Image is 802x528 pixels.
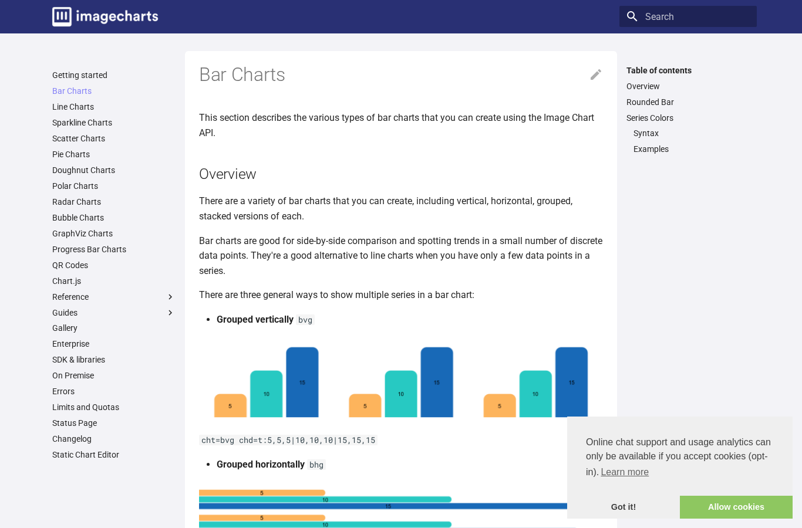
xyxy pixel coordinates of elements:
strong: Grouped horizontally [217,459,305,470]
a: Line Charts [52,101,176,112]
a: Static Chart Editor [52,449,176,460]
a: Bubble Charts [52,212,176,223]
p: This section describes the various types of bar charts that you can create using the Image Chart ... [199,110,603,140]
a: Getting started [52,70,176,80]
p: There are a variety of bar charts that you can create, including vertical, horizontal, grouped, s... [199,194,603,224]
img: chart [199,337,603,423]
div: cookieconsent [567,417,793,519]
a: Gallery [52,323,176,333]
strong: Grouped vertically [217,314,294,325]
a: allow cookies [680,496,793,519]
a: Sparkline Charts [52,117,176,128]
a: Status Page [52,418,176,428]
a: Changelog [52,434,176,444]
a: dismiss cookie message [567,496,680,519]
a: Enterprise [52,339,176,349]
label: Table of contents [619,65,757,76]
a: Chart.js [52,276,176,286]
a: Limits and Quotas [52,402,176,412]
a: SDK & libraries [52,354,176,365]
code: bvg [296,314,315,325]
span: Online chat support and usage analytics can only be available if you accept cookies (opt-in). [586,435,774,481]
a: Examples [633,144,750,154]
img: logo [52,7,158,26]
a: Overview [626,81,750,92]
a: Polar Charts [52,181,176,191]
a: Rounded Bar [626,97,750,107]
a: Errors [52,386,176,397]
p: Bar charts are good for side-by-side comparison and spotting trends in a small number of discrete... [199,233,603,279]
a: GraphViz Charts [52,228,176,239]
code: bhg [307,459,326,470]
a: QR Codes [52,260,176,270]
a: Syntax [633,128,750,138]
input: Search [619,6,757,27]
a: On Premise [52,370,176,381]
h1: Bar Charts [199,63,603,87]
nav: Series Colors [626,128,750,154]
a: Doughnut Charts [52,165,176,175]
label: Reference [52,292,176,302]
a: Image-Charts documentation [48,2,163,31]
a: learn more about cookies [599,463,651,481]
a: Progress Bar Charts [52,244,176,255]
code: cht=bvg chd=t:5,5,5|10,10,10|15,15,15 [199,435,378,445]
a: Bar Charts [52,86,176,96]
a: Radar Charts [52,197,176,207]
h2: Overview [199,164,603,184]
a: Scatter Charts [52,133,176,144]
label: Guides [52,307,176,318]
nav: Table of contents [619,65,757,155]
p: There are three general ways to show multiple series in a bar chart: [199,287,603,303]
a: Pie Charts [52,149,176,160]
a: Series Colors [626,113,750,123]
